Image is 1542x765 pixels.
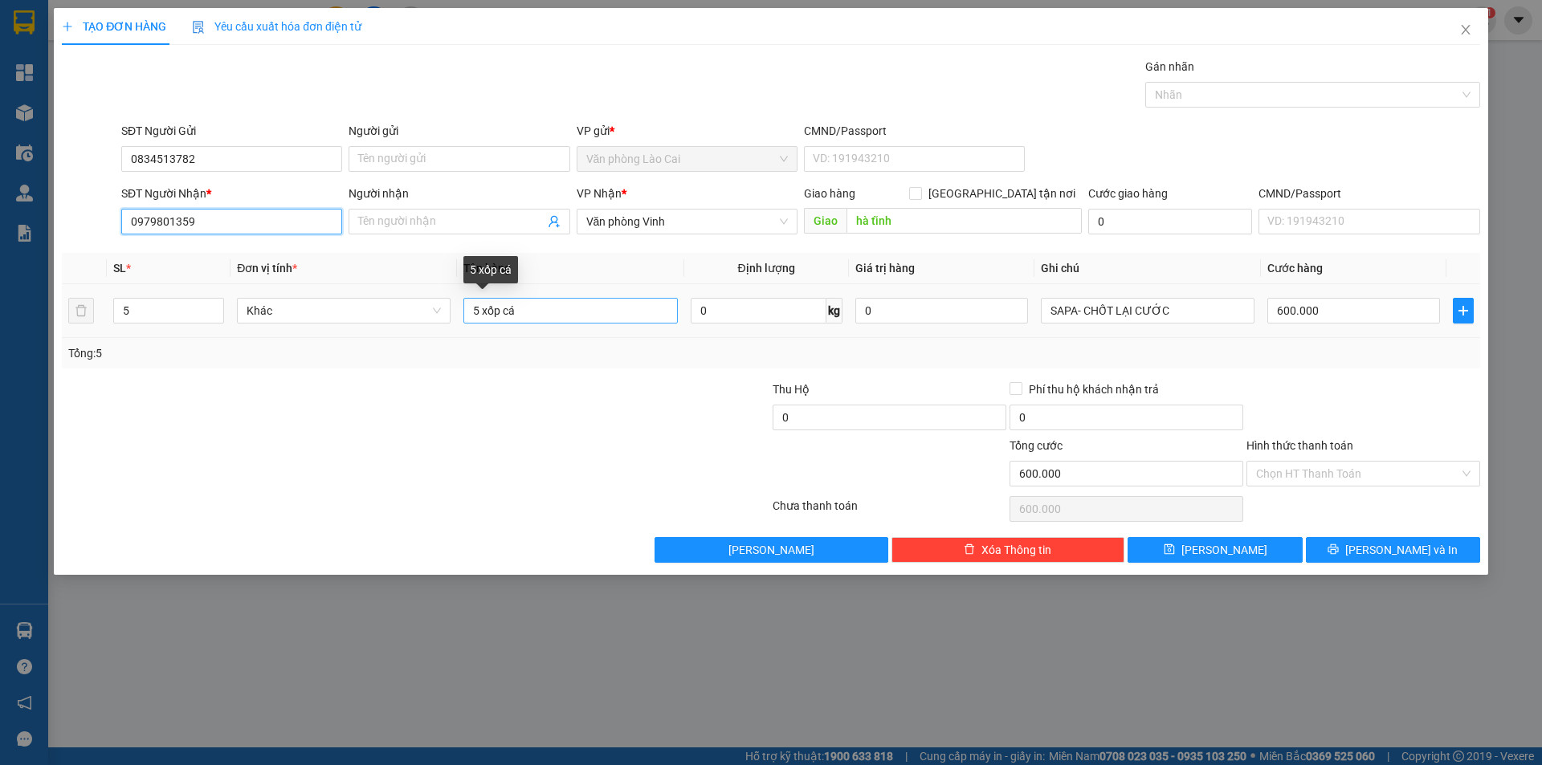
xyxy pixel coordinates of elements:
[1454,304,1473,317] span: plus
[62,21,73,32] span: plus
[121,122,342,140] div: SĐT Người Gửi
[1041,298,1254,323] input: Ghi Chú
[1267,262,1323,275] span: Cước hàng
[349,122,569,140] div: Người gửi
[1246,439,1353,452] label: Hình thức thanh toán
[855,298,1028,323] input: 0
[1088,209,1252,234] input: Cước giao hàng
[1088,187,1168,200] label: Cước giao hàng
[1443,8,1488,53] button: Close
[922,185,1082,202] span: [GEOGRAPHIC_DATA] tận nơi
[586,210,788,234] span: Văn phòng Vinh
[1328,543,1339,556] span: printer
[771,497,1008,525] div: Chưa thanh toán
[1181,541,1267,559] span: [PERSON_NAME]
[84,93,296,204] h1: Giao dọc đường
[804,208,846,234] span: Giao
[68,344,595,362] div: Tổng: 5
[113,262,126,275] span: SL
[463,256,518,283] div: 5 xốp cá
[655,537,888,563] button: [PERSON_NAME]
[214,13,388,39] b: [DOMAIN_NAME]
[1010,439,1063,452] span: Tổng cước
[463,298,677,323] input: VD: Bàn, Ghế
[68,298,94,323] button: delete
[1453,298,1474,323] button: plus
[586,147,788,171] span: Văn phòng Lào Cai
[577,122,798,140] div: VP gửi
[192,21,205,34] img: icon
[1306,537,1480,563] button: printer[PERSON_NAME] và In
[237,262,297,275] span: Đơn vị tính
[1258,185,1479,202] div: CMND/Passport
[577,187,622,200] span: VP Nhận
[804,122,1025,140] div: CMND/Passport
[121,185,342,202] div: SĐT Người Nhận
[846,208,1082,234] input: Dọc đường
[728,541,814,559] span: [PERSON_NAME]
[826,298,842,323] span: kg
[548,215,561,228] span: user-add
[1164,543,1175,556] span: save
[738,262,795,275] span: Định lượng
[1459,23,1472,36] span: close
[964,543,975,556] span: delete
[9,93,129,120] h2: YSLSNRAA
[1034,253,1261,284] th: Ghi chú
[804,187,855,200] span: Giao hàng
[981,541,1051,559] span: Xóa Thông tin
[1345,541,1458,559] span: [PERSON_NAME] và In
[67,20,241,82] b: [PERSON_NAME] (Vinh - Sapa)
[192,20,361,33] span: Yêu cầu xuất hóa đơn điện tử
[1128,537,1302,563] button: save[PERSON_NAME]
[891,537,1125,563] button: deleteXóa Thông tin
[1022,380,1165,398] span: Phí thu hộ khách nhận trả
[855,262,915,275] span: Giá trị hàng
[349,185,569,202] div: Người nhận
[1145,60,1194,73] label: Gán nhãn
[62,20,166,33] span: TẠO ĐƠN HÀNG
[247,299,441,323] span: Khác
[773,383,810,396] span: Thu Hộ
